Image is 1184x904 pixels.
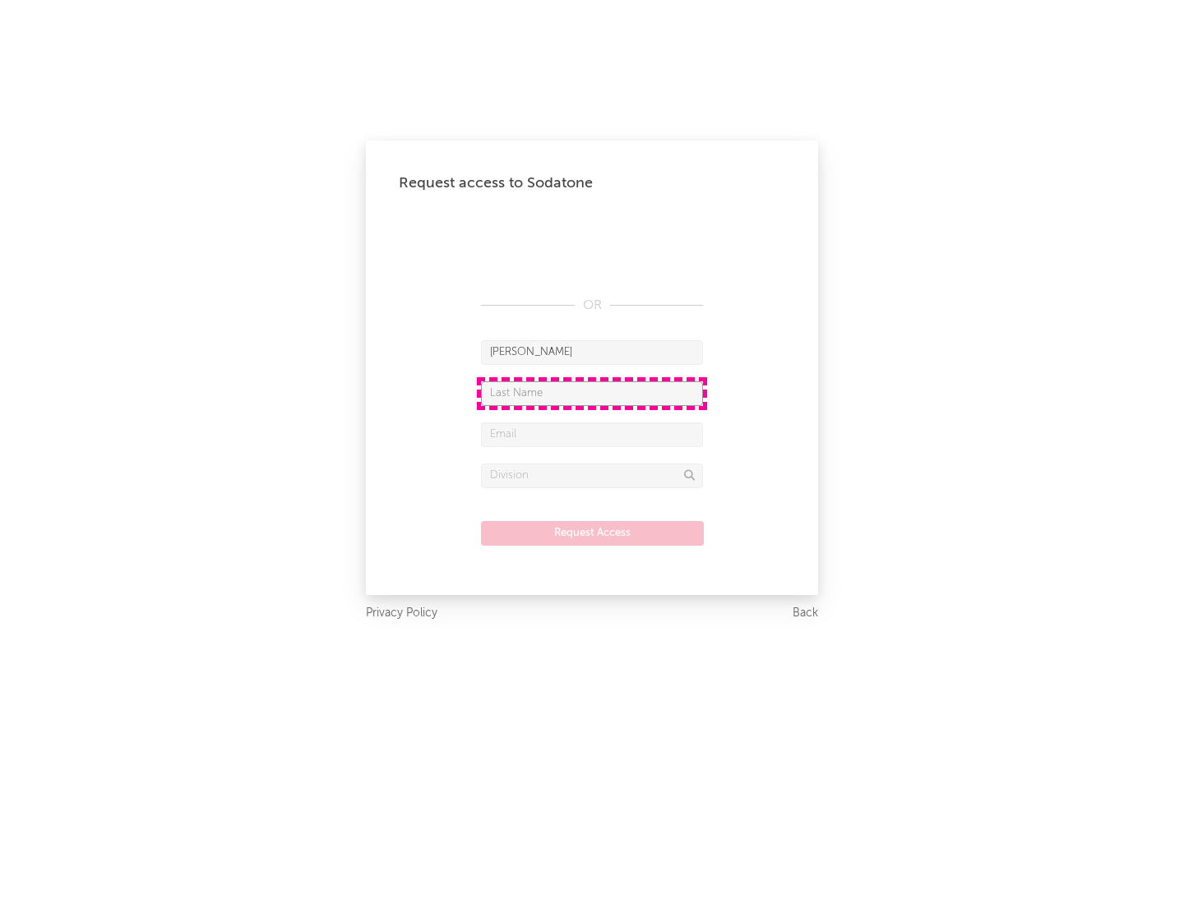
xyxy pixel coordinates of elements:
input: Division [481,464,703,488]
div: OR [481,296,703,316]
a: Privacy Policy [366,603,437,624]
div: Request access to Sodatone [399,173,785,193]
a: Back [793,603,818,624]
button: Request Access [481,521,704,546]
input: First Name [481,340,703,365]
input: Email [481,422,703,447]
input: Last Name [481,381,703,406]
